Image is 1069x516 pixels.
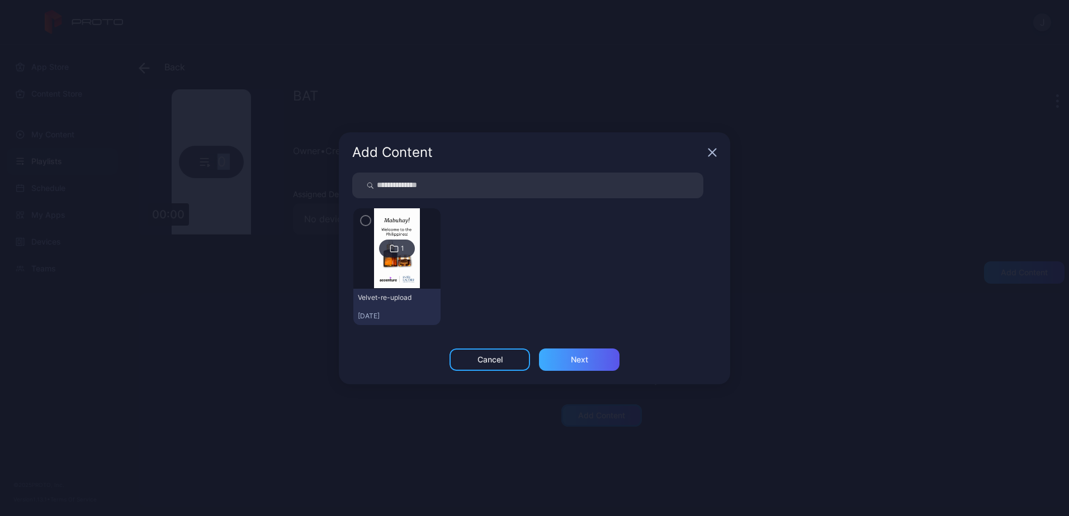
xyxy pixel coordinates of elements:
div: Next [571,355,588,364]
div: Add Content [352,146,703,159]
div: 1 [401,244,404,253]
div: Velvet-re-upload [358,293,419,302]
button: Next [539,348,619,371]
div: Cancel [477,355,503,364]
button: Cancel [450,348,530,371]
div: [DATE] [358,312,436,321]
